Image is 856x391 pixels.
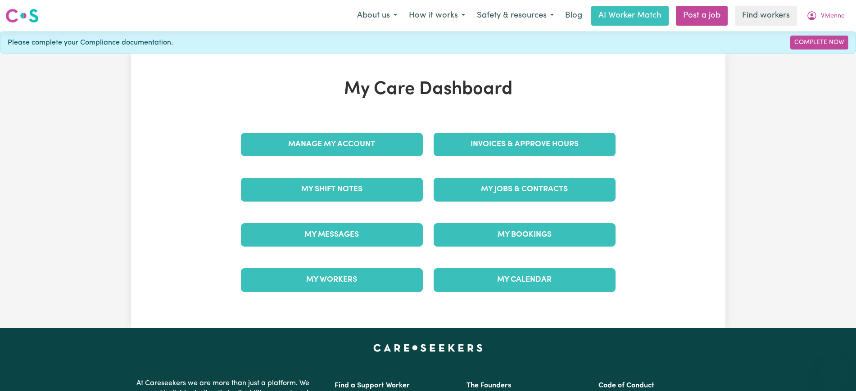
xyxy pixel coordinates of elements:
[403,6,471,25] button: How it works
[434,223,616,247] a: My Bookings
[241,133,423,156] a: Manage My Account
[471,6,560,25] button: Safety & resources
[676,6,728,26] a: Post a job
[434,268,616,292] a: My Calendar
[241,268,423,292] a: My Workers
[351,6,403,25] button: About us
[820,355,849,384] iframe: Button to launch messaging window
[466,382,511,389] a: The Founders
[735,6,797,26] a: Find workers
[434,133,616,156] a: Invoices & Approve Hours
[335,382,410,389] a: Find a Support Worker
[790,36,848,49] a: Complete Now
[5,5,39,26] a: Careseekers logo
[236,79,621,100] h1: My Care Dashboard
[434,178,616,201] a: My Jobs & Contracts
[821,11,845,21] span: Vivienne
[801,6,851,25] button: My Account
[241,178,423,201] a: My Shift Notes
[241,223,423,247] a: My Messages
[8,37,173,48] span: Please complete your Compliance documentation.
[598,382,654,389] a: Code of Conduct
[373,344,483,351] a: Careseekers home page
[560,6,588,26] a: Blog
[5,8,39,24] img: Careseekers logo
[591,6,669,26] a: AI Worker Match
